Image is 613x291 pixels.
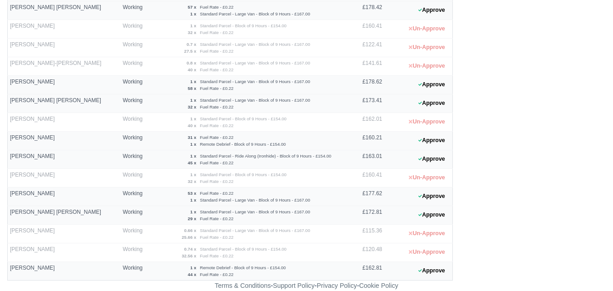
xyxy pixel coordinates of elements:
[200,23,287,28] small: Standard Parcel - Block of 9 Hours - £154.00
[120,39,149,57] td: Working
[8,150,121,169] td: [PERSON_NAME]
[186,60,196,65] strong: 0.8 x
[343,20,384,39] td: £160.41
[8,94,121,113] td: [PERSON_NAME] [PERSON_NAME]
[188,216,196,221] strong: 29 x
[120,20,149,39] td: Working
[200,60,310,65] small: Standard Parcel - Large Van - Block of 9 Hours - £167.00
[200,253,234,258] small: Fuel Rate - £0.22
[120,225,149,243] td: Working
[188,179,196,184] strong: 32 x
[343,39,384,57] td: £122.41
[8,39,121,57] td: [PERSON_NAME]
[181,253,196,258] strong: 32.56 x
[404,246,450,259] button: Un-Approve
[413,78,450,91] button: Approve
[188,30,196,35] strong: 32 x
[200,228,310,233] small: Standard Parcel - Large Van - Block of 9 Hours - £167.00
[120,187,149,206] td: Working
[200,160,234,165] small: Fuel Rate - £0.22
[343,150,384,169] td: £163.01
[404,227,450,240] button: Un-Approve
[343,132,384,150] td: £160.21
[200,172,287,177] small: Standard Parcel - Block of 9 Hours - £154.00
[8,113,121,132] td: [PERSON_NAME]
[8,132,121,150] td: [PERSON_NAME]
[200,247,287,252] small: Standard Parcel - Block of 9 Hours - £154.00
[120,243,149,262] td: Working
[343,243,384,262] td: £120.48
[184,247,196,252] strong: 0.74 x
[200,216,234,221] small: Fuel Rate - £0.22
[8,169,121,187] td: [PERSON_NAME]
[8,187,121,206] td: [PERSON_NAME]
[200,135,234,140] small: Fuel Rate - £0.22
[343,1,384,20] td: £178.42
[200,142,286,147] small: Remote Debrief - Block of 9 Hours - £154.00
[200,104,234,109] small: Fuel Rate - £0.22
[188,272,196,277] strong: 44 x
[188,86,196,91] strong: 58 x
[190,11,196,16] strong: 1 x
[343,262,384,281] td: £162.81
[48,281,565,291] div: - - -
[200,272,234,277] small: Fuel Rate - £0.22
[188,135,196,140] strong: 31 x
[188,5,196,10] strong: 57 x
[190,197,196,202] strong: 1 x
[184,49,196,54] strong: 27.5 x
[188,160,196,165] strong: 45 x
[343,225,384,243] td: £115.36
[181,235,196,240] strong: 25.66 x
[120,113,149,132] td: Working
[200,30,234,35] small: Fuel Rate - £0.22
[568,247,613,291] iframe: Chat Widget
[8,243,121,262] td: [PERSON_NAME]
[8,76,121,94] td: [PERSON_NAME]
[200,235,234,240] small: Fuel Rate - £0.22
[413,153,450,166] button: Approve
[120,262,149,281] td: Working
[120,1,149,20] td: Working
[188,123,196,128] strong: 40 x
[8,1,121,20] td: [PERSON_NAME] [PERSON_NAME]
[413,208,450,222] button: Approve
[8,20,121,39] td: [PERSON_NAME]
[200,86,234,91] small: Fuel Rate - £0.22
[200,11,310,16] small: Standard Parcel - Large Van - Block of 9 Hours - £167.00
[190,98,196,103] strong: 1 x
[120,150,149,169] td: Working
[200,191,234,196] small: Fuel Rate - £0.22
[413,4,450,17] button: Approve
[359,282,398,289] a: Cookie Policy
[343,76,384,94] td: £178.62
[200,153,332,158] small: Standard Parcel - Ride Along (Ironhide) - Block of 9 Hours - £154.00
[404,59,450,73] button: Un-Approve
[215,282,270,289] a: Terms & Conditions
[343,169,384,187] td: £160.41
[404,22,450,35] button: Un-Approve
[8,225,121,243] td: [PERSON_NAME]
[317,282,357,289] a: Privacy Policy
[190,209,196,214] strong: 1 x
[200,123,234,128] small: Fuel Rate - £0.22
[343,206,384,225] td: £172.81
[188,104,196,109] strong: 32 x
[413,190,450,203] button: Approve
[413,134,450,147] button: Approve
[190,23,196,28] strong: 1 x
[200,67,234,72] small: Fuel Rate - £0.22
[343,94,384,113] td: £173.41
[120,132,149,150] td: Working
[343,113,384,132] td: £162.01
[200,98,310,103] small: Standard Parcel - Large Van - Block of 9 Hours - £167.00
[200,197,310,202] small: Standard Parcel - Large Van - Block of 9 Hours - £167.00
[190,172,196,177] strong: 1 x
[120,169,149,187] td: Working
[120,57,149,76] td: Working
[190,153,196,158] strong: 1 x
[190,265,196,270] strong: 1 x
[8,262,121,281] td: [PERSON_NAME]
[200,265,286,270] small: Remote Debrief - Block of 9 Hours - £154.00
